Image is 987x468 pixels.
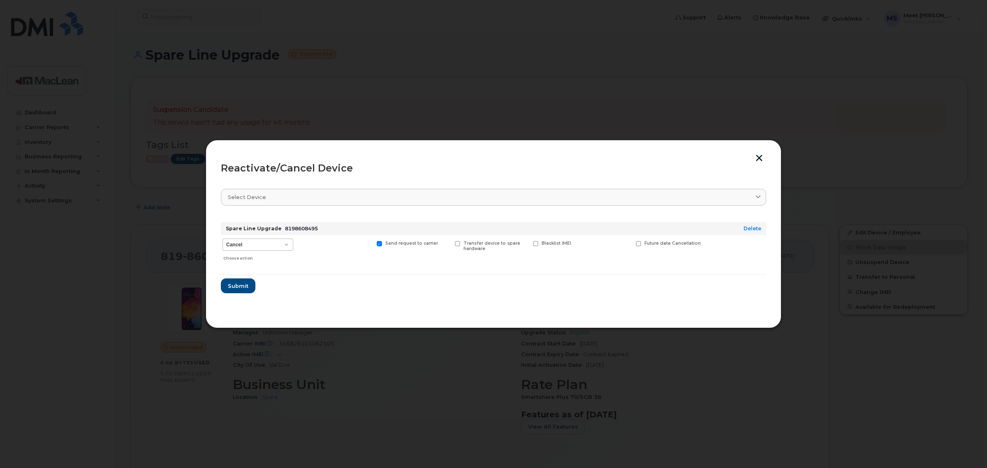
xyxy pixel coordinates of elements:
input: Send request to carrier [367,241,371,245]
span: Future date Cancellation [644,241,701,246]
button: Submit [221,278,255,293]
div: Choose action [223,252,293,262]
input: Blacklist IMEI [523,241,527,245]
span: 8198608495 [285,225,318,232]
span: Blacklist IMEI [542,241,571,246]
input: Transfer device to spare hardware [445,241,449,245]
span: Submit [228,282,248,290]
a: Delete [744,225,761,232]
span: Transfer device to spare hardware [463,241,520,251]
a: Select device [221,189,766,206]
div: Reactivate/Cancel Device [221,163,766,173]
span: Select device [228,193,266,201]
strong: Spare Line Upgrade [226,225,282,232]
span: Send request to carrier [385,241,438,246]
input: Future date Cancellation [626,241,630,245]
